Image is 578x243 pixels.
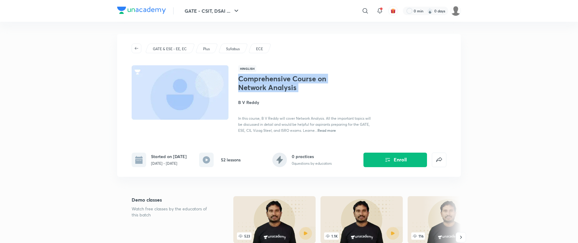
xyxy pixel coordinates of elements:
span: 1.1K [324,232,339,240]
p: ECE [256,46,263,52]
h6: 0 practices [292,153,332,160]
span: Read more [317,128,336,133]
a: Syllabus [225,46,241,52]
p: Syllabus [226,46,240,52]
p: Plus [203,46,210,52]
button: false [432,153,446,167]
img: Company Logo [117,7,166,14]
img: avatar [390,8,396,14]
span: 523 [237,232,251,240]
span: 116 [411,232,425,240]
a: Plus [202,46,211,52]
h6: 52 lessons [221,157,241,163]
img: Thumbnail [131,65,229,120]
a: ECE [255,46,264,52]
p: [DATE] - [DATE] [151,161,187,166]
button: GATE - CSIT, DSAI ... [181,5,244,17]
p: 0 questions by educators [292,161,332,166]
h4: B V Reddy [238,99,374,105]
h1: Comprehensive Course on Network Analysis [238,74,337,92]
img: streak [427,8,433,14]
span: Hinglish [238,65,256,72]
button: avatar [388,6,398,16]
p: GATE & ESE - EE, EC [153,46,187,52]
img: krishnakumar J [451,6,461,16]
a: Company Logo [117,7,166,15]
h6: Started on [DATE] [151,153,187,160]
a: GATE & ESE - EE, EC [152,46,188,52]
span: In this course, B V Reddy will cover Network Analysis. All the important topics will be discussed... [238,116,371,133]
p: Watch free classes by the educators of this batch [132,206,214,218]
h5: Demo classes [132,196,214,203]
button: Enroll [363,153,427,167]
